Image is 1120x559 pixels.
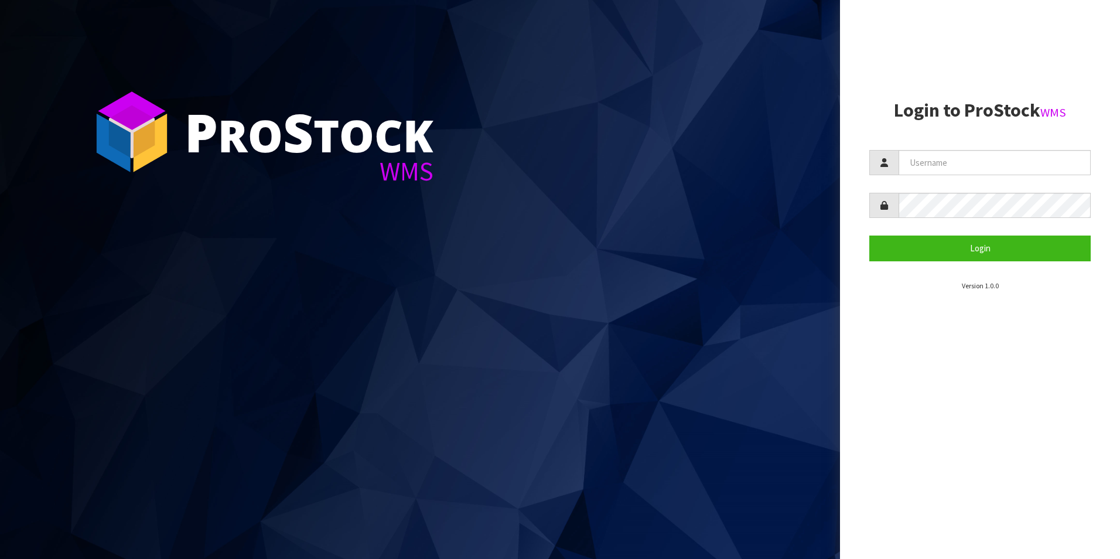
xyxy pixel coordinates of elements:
[869,100,1091,121] h2: Login to ProStock
[185,158,433,185] div: WMS
[185,96,218,168] span: P
[185,105,433,158] div: ro tock
[869,236,1091,261] button: Login
[88,88,176,176] img: ProStock Cube
[283,96,313,168] span: S
[899,150,1091,175] input: Username
[962,281,999,290] small: Version 1.0.0
[1040,105,1066,120] small: WMS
